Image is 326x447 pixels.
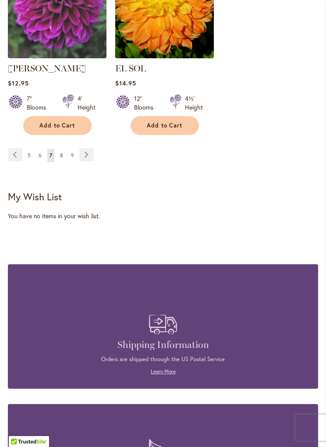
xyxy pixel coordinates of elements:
button: Add to Cart [131,116,199,135]
p: Orders are shipped through the US Postal Service [21,355,305,363]
span: $12.95 [8,79,29,87]
div: 4½' Height [185,94,203,112]
span: 6 [39,152,42,159]
div: 4' Height [78,94,96,112]
span: 7 [50,152,52,159]
span: Add to Cart [39,122,75,129]
div: You have no items in your wish list. [8,212,318,220]
span: 8 [60,152,63,159]
strong: My Wish List [8,190,62,203]
a: EL SOL [115,52,214,60]
a: 6 [36,149,44,162]
div: 7" Blooms [27,94,52,112]
span: 5 [28,152,31,159]
a: [PERSON_NAME] [8,63,86,74]
a: Learn More [151,368,176,375]
a: 9 [69,149,76,162]
span: Add to Cart [147,122,183,129]
span: $14.95 [115,79,136,87]
a: EL SOL [115,63,146,74]
div: 12" Blooms [134,94,159,112]
button: Add to Cart [23,116,92,135]
iframe: Launch Accessibility Center [7,416,31,440]
a: Einstein [8,52,106,60]
a: 5 [25,149,33,162]
a: 8 [58,149,65,162]
h4: Shipping Information [21,339,305,351]
span: 9 [71,152,74,159]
